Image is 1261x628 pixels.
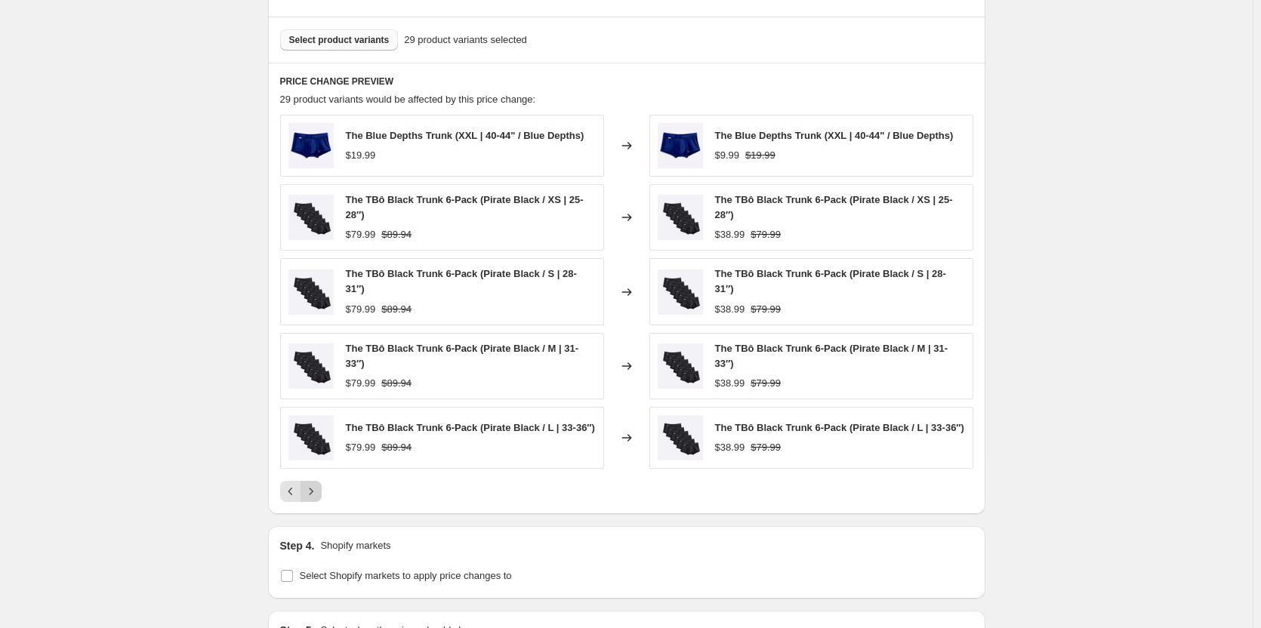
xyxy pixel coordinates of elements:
div: $38.99 [715,440,745,455]
span: The Blue Depths Trunk (XXL | 40-44" / Blue Depths) [715,130,954,141]
div: $79.99 [346,376,376,391]
div: $79.99 [346,440,376,455]
img: 1_65cbcf91-d080-4b72-8188-7df0d30e3f5c_80x.png [288,343,334,389]
img: 1_65cbcf91-d080-4b72-8188-7df0d30e3f5c_80x.png [658,343,703,389]
div: $79.99 [346,227,376,242]
img: TBo_BLK_trunk_80x.jpg [288,123,334,168]
span: Select Shopify markets to apply price changes to [300,570,512,581]
h2: Step 4. [280,538,315,553]
span: The TBô Black Trunk 6-Pack (Pirate Black / XS | 25-28″) [346,194,584,220]
img: 1_65cbcf91-d080-4b72-8188-7df0d30e3f5c_80x.png [288,415,334,460]
span: 29 product variants selected [404,32,527,48]
strike: $19.99 [745,148,775,163]
h6: PRICE CHANGE PREVIEW [280,75,973,88]
div: $19.99 [346,148,376,163]
strike: $89.94 [381,227,412,242]
p: Shopify markets [320,538,390,553]
nav: Pagination [280,481,322,502]
button: Previous [280,481,301,502]
div: $38.99 [715,227,745,242]
span: The TBô Black Trunk 6-Pack (Pirate Black / L | 33-36″) [715,422,964,433]
strike: $89.94 [381,440,412,455]
img: TBo_BLK_trunk_80x.jpg [658,123,703,168]
span: The TBô Black Trunk 6-Pack (Pirate Black / M | 31-33″) [715,343,948,369]
span: 29 product variants would be affected by this price change: [280,94,536,105]
strike: $79.99 [751,302,781,317]
span: The TBô Black Trunk 6-Pack (Pirate Black / M | 31-33″) [346,343,579,369]
span: The TBô Black Trunk 6-Pack (Pirate Black / S | 28-31″) [346,268,577,294]
img: 1_65cbcf91-d080-4b72-8188-7df0d30e3f5c_80x.png [288,269,334,315]
img: 1_65cbcf91-d080-4b72-8188-7df0d30e3f5c_80x.png [288,195,334,240]
span: The TBô Black Trunk 6-Pack (Pirate Black / XS | 25-28″) [715,194,953,220]
div: $38.99 [715,376,745,391]
strike: $89.94 [381,302,412,317]
button: Select product variants [280,29,399,51]
div: $79.99 [346,302,376,317]
img: 1_65cbcf91-d080-4b72-8188-7df0d30e3f5c_80x.png [658,415,703,460]
span: The TBô Black Trunk 6-Pack (Pirate Black / S | 28-31″) [715,268,946,294]
span: Select product variants [289,34,390,46]
div: $9.99 [715,148,740,163]
span: The TBô Black Trunk 6-Pack (Pirate Black / L | 33-36″) [346,422,595,433]
img: 1_65cbcf91-d080-4b72-8188-7df0d30e3f5c_80x.png [658,195,703,240]
img: 1_65cbcf91-d080-4b72-8188-7df0d30e3f5c_80x.png [658,269,703,315]
strike: $79.99 [751,440,781,455]
strike: $89.94 [381,376,412,391]
strike: $79.99 [751,227,781,242]
button: Next [301,481,322,502]
div: $38.99 [715,302,745,317]
span: The Blue Depths Trunk (XXL | 40-44" / Blue Depths) [346,130,584,141]
strike: $79.99 [751,376,781,391]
